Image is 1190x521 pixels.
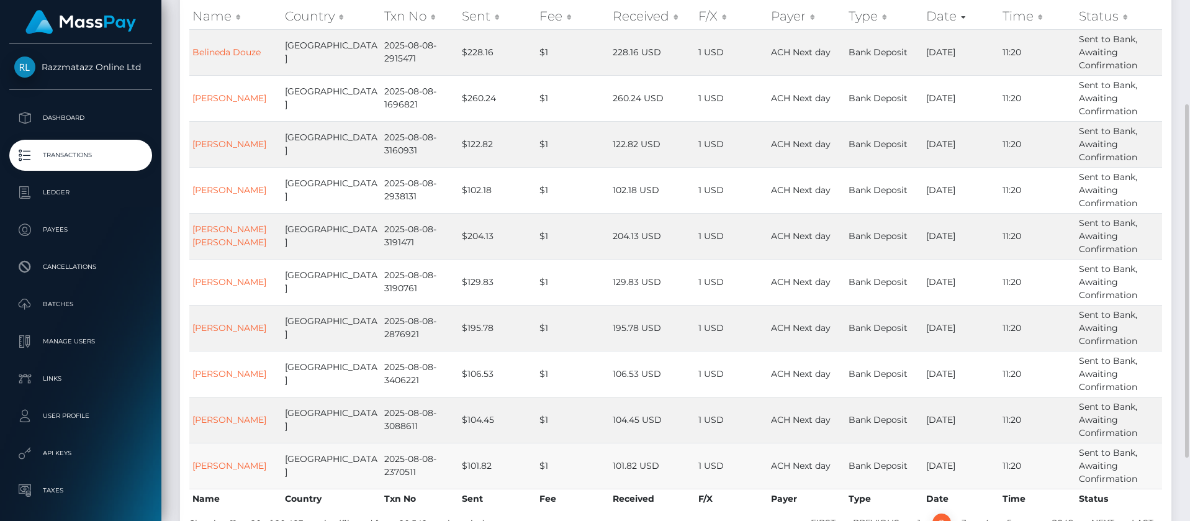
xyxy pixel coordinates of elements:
th: Payer: activate to sort column ascending [768,4,845,29]
td: Sent to Bank, Awaiting Confirmation [1076,213,1162,259]
td: 11:20 [999,351,1076,397]
td: Bank Deposit [845,305,923,351]
p: Manage Users [14,332,147,351]
td: 2025-08-08-2915471 [381,29,459,75]
td: [GEOGRAPHIC_DATA] [282,351,381,397]
td: [DATE] [923,397,999,443]
a: Manage Users [9,326,152,357]
a: Taxes [9,475,152,506]
td: 2025-08-08-3191471 [381,213,459,259]
td: 11:20 [999,259,1076,305]
td: $1 [536,305,610,351]
a: [PERSON_NAME] [192,322,266,333]
td: 106.53 USD [610,351,695,397]
span: ACH Next day [771,322,831,333]
td: 129.83 USD [610,259,695,305]
td: 1 USD [695,351,767,397]
td: [GEOGRAPHIC_DATA] [282,29,381,75]
p: Payees [14,220,147,239]
td: Sent to Bank, Awaiting Confirmation [1076,351,1162,397]
td: 195.78 USD [610,305,695,351]
td: Bank Deposit [845,75,923,121]
p: Batches [14,295,147,314]
td: $195.78 [459,305,536,351]
td: $260.24 [459,75,536,121]
td: Sent to Bank, Awaiting Confirmation [1076,443,1162,489]
td: 11:20 [999,305,1076,351]
td: [GEOGRAPHIC_DATA] [282,121,381,167]
a: Belineda Douze [192,47,261,58]
td: Sent to Bank, Awaiting Confirmation [1076,167,1162,213]
a: Transactions [9,140,152,171]
a: Batches [9,289,152,320]
span: Razzmatazz Online Ltd [9,61,152,73]
td: 104.45 USD [610,397,695,443]
td: 102.18 USD [610,167,695,213]
p: Transactions [14,146,147,165]
td: Sent to Bank, Awaiting Confirmation [1076,397,1162,443]
img: MassPay Logo [25,10,136,34]
td: $1 [536,75,610,121]
td: [DATE] [923,351,999,397]
td: $1 [536,121,610,167]
td: 1 USD [695,443,767,489]
th: Date [923,489,999,509]
td: [GEOGRAPHIC_DATA] [282,305,381,351]
td: [DATE] [923,443,999,489]
p: Taxes [14,481,147,500]
a: [PERSON_NAME] [192,368,266,379]
td: 2025-08-08-2938131 [381,167,459,213]
th: Txn No: activate to sort column ascending [381,4,459,29]
td: Sent to Bank, Awaiting Confirmation [1076,305,1162,351]
th: Sent [459,489,536,509]
td: 11:20 [999,167,1076,213]
td: [DATE] [923,213,999,259]
td: 2025-08-08-3160931 [381,121,459,167]
p: Ledger [14,183,147,202]
a: Links [9,363,152,394]
p: Links [14,369,147,388]
td: Bank Deposit [845,29,923,75]
td: 228.16 USD [610,29,695,75]
td: $101.82 [459,443,536,489]
td: 11:20 [999,213,1076,259]
p: Cancellations [14,258,147,276]
th: Time: activate to sort column ascending [999,4,1076,29]
th: Payer [768,489,845,509]
td: Bank Deposit [845,167,923,213]
td: $129.83 [459,259,536,305]
th: Country: activate to sort column ascending [282,4,381,29]
td: [DATE] [923,305,999,351]
td: Sent to Bank, Awaiting Confirmation [1076,29,1162,75]
th: Country [282,489,381,509]
td: 1 USD [695,397,767,443]
a: [PERSON_NAME] [192,460,266,471]
span: ACH Next day [771,230,831,242]
td: [GEOGRAPHIC_DATA] [282,443,381,489]
span: ACH Next day [771,276,831,288]
td: 11:20 [999,75,1076,121]
td: 11:20 [999,397,1076,443]
td: $122.82 [459,121,536,167]
td: [GEOGRAPHIC_DATA] [282,213,381,259]
td: $104.45 [459,397,536,443]
th: Status: activate to sort column ascending [1076,4,1162,29]
td: 1 USD [695,121,767,167]
td: 11:20 [999,121,1076,167]
th: Time [999,489,1076,509]
th: F/X [695,489,767,509]
span: ACH Next day [771,184,831,196]
img: Razzmatazz Online Ltd [14,57,35,78]
th: Sent: activate to sort column ascending [459,4,536,29]
td: 2025-08-08-2876921 [381,305,459,351]
td: $1 [536,259,610,305]
td: Bank Deposit [845,121,923,167]
a: Ledger [9,177,152,208]
td: Sent to Bank, Awaiting Confirmation [1076,259,1162,305]
p: Dashboard [14,109,147,127]
td: [DATE] [923,75,999,121]
td: 1 USD [695,75,767,121]
td: 122.82 USD [610,121,695,167]
td: 2025-08-08-3190761 [381,259,459,305]
td: $106.53 [459,351,536,397]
